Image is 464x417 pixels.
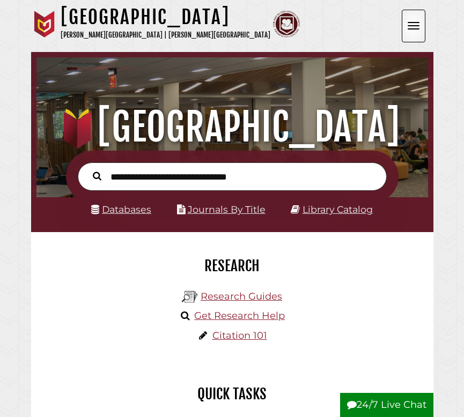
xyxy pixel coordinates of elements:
h1: [GEOGRAPHIC_DATA] [61,5,270,29]
a: Research Guides [201,291,282,302]
p: [PERSON_NAME][GEOGRAPHIC_DATA] | [PERSON_NAME][GEOGRAPHIC_DATA] [61,29,270,41]
button: Open the menu [402,10,425,42]
a: Library Catalog [303,204,373,215]
a: Journals By Title [188,204,266,215]
h1: [GEOGRAPHIC_DATA] [43,103,421,151]
a: Databases [91,204,151,215]
button: Search [87,169,107,182]
a: Get Research Help [194,310,285,322]
img: Calvin Theological Seminary [273,11,300,38]
img: Hekman Library Logo [182,289,198,305]
h2: Quick Tasks [39,385,425,403]
i: Search [93,172,101,181]
img: Calvin University [31,11,58,38]
h2: Research [39,257,425,275]
a: Citation 101 [212,330,267,341]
